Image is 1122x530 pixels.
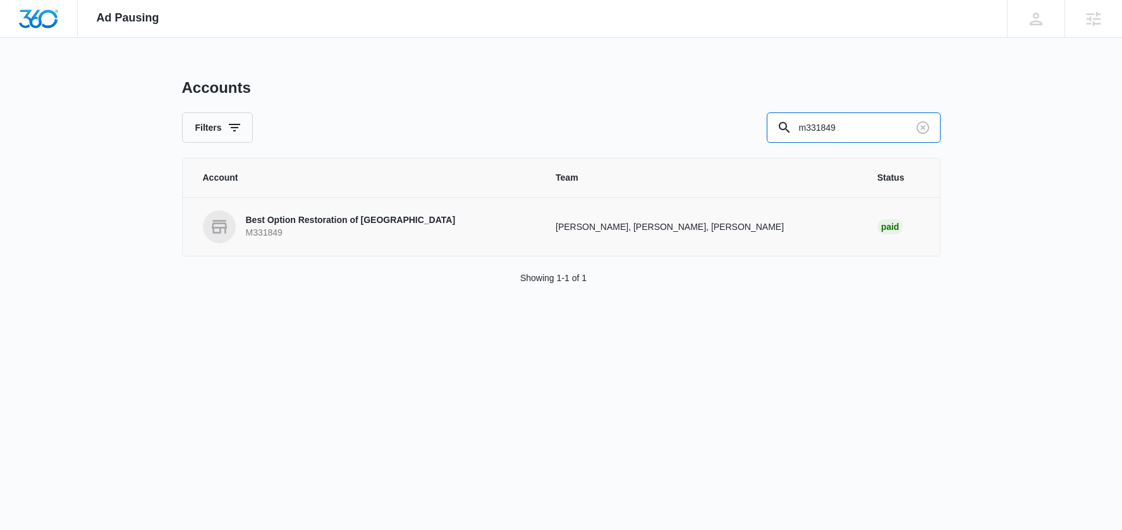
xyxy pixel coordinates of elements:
[520,272,587,285] p: Showing 1-1 of 1
[246,214,456,227] p: Best Option Restoration of [GEOGRAPHIC_DATA]
[182,112,253,143] button: Filters
[877,219,903,234] div: Paid
[203,171,526,184] span: Account
[913,117,933,138] button: Clear
[877,171,920,184] span: Status
[182,78,251,97] h1: Accounts
[203,210,526,243] a: Best Option Restoration of [GEOGRAPHIC_DATA]M331849
[556,171,847,184] span: Team
[556,220,847,234] p: [PERSON_NAME], [PERSON_NAME], [PERSON_NAME]
[97,11,159,25] span: Ad Pausing
[246,227,456,239] p: M331849
[767,112,941,143] input: Search By Account Number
